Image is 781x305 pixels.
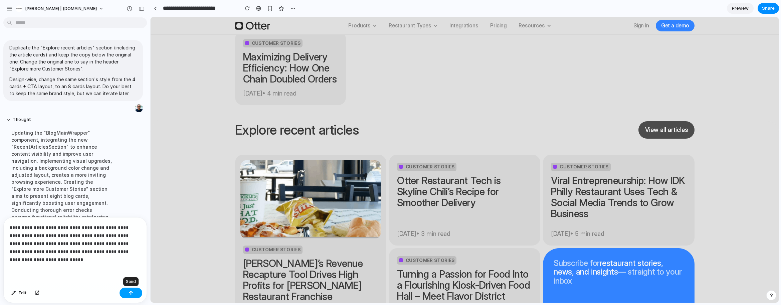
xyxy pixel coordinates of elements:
[25,5,97,12] span: [PERSON_NAME] | [DOMAIN_NAME]
[255,147,304,153] span: Customer Stories
[84,106,208,120] h2: Explore recent articles
[19,290,27,296] span: Edit
[403,242,533,268] p: Subscribe for — straight to your inbox
[255,241,304,246] span: Customer Stories
[101,23,150,29] span: Customer Stories
[488,104,544,122] button: View all articles
[758,3,779,14] button: Share
[9,44,137,72] p: Duplicate the "Explore recent articles" section (including the article cards) and keep the copy b...
[727,3,754,14] a: Preview
[732,5,749,12] span: Preview
[9,76,137,97] p: Design-wise, change the same section's style from the 4 cards + CTA layout, to an 8 cards layout....
[403,241,512,260] strong: restaurant stories, news, and insights
[762,5,775,12] span: Share
[101,230,150,236] span: Customer Stories
[409,147,458,153] span: Customer Stories
[8,288,30,298] button: Edit
[13,3,107,14] button: [PERSON_NAME] | [DOMAIN_NAME]
[123,277,139,286] div: Send
[6,125,118,253] div: Updating the "BlogMainWrapper" component, integrating the new "RecentArticlesSection" to enhance ...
